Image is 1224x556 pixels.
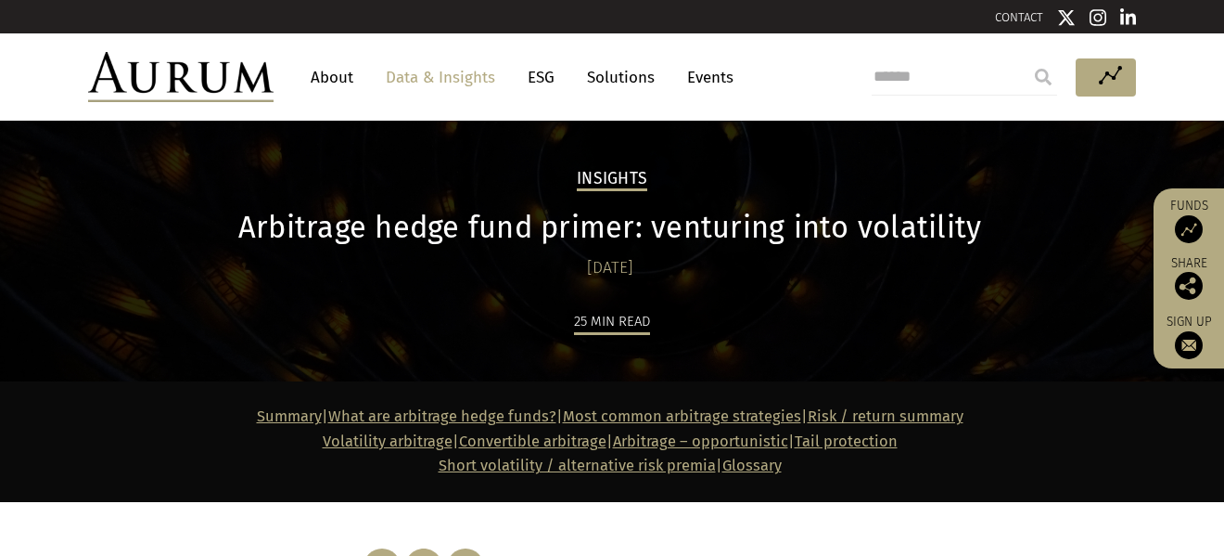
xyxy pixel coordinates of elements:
[613,433,788,450] a: Arbitrage – opportunistic
[323,433,453,450] a: Volatility arbitrage
[808,407,963,425] a: Risk / return summary
[1090,8,1106,27] img: Instagram icon
[1175,215,1203,243] img: Access Funds
[577,169,647,191] h2: Insights
[167,210,1052,246] h1: Arbitrage hedge fund primer: venturing into volatility
[376,60,504,95] a: Data & Insights
[439,457,782,474] span: |
[459,433,606,450] a: Convertible arbitrage
[1163,198,1215,243] a: Funds
[301,60,363,95] a: About
[1120,8,1137,27] img: Linkedin icon
[578,60,664,95] a: Solutions
[257,407,322,425] a: Summary
[167,255,1052,281] div: [DATE]
[257,407,808,425] strong: | | |
[574,310,650,335] div: 25 min read
[518,60,564,95] a: ESG
[1163,257,1215,300] div: Share
[1175,272,1203,300] img: Share this post
[722,457,782,474] a: Glossary
[1057,8,1076,27] img: Twitter icon
[1025,58,1062,96] input: Submit
[563,407,801,425] a: Most common arbitrage strategies
[795,433,898,450] a: Tail protection
[1163,314,1215,359] a: Sign up
[328,407,556,425] a: What are arbitrage hedge funds?
[995,10,1043,24] a: CONTACT
[88,52,274,102] img: Aurum
[439,457,716,474] a: Short volatility / alternative risk premia
[678,60,733,95] a: Events
[1175,331,1203,359] img: Sign up to our newsletter
[323,433,795,450] strong: | | |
